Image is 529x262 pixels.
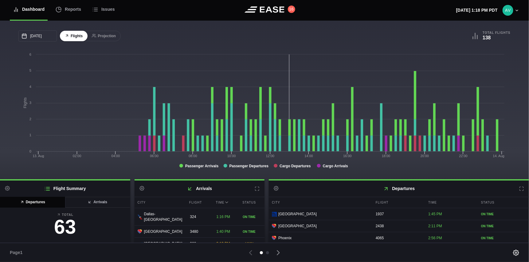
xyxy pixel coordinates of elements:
[373,197,424,208] div: Flight
[213,197,238,208] div: Time
[278,211,317,217] span: [GEOGRAPHIC_DATA]
[216,215,230,219] span: 1:16 PM
[503,5,513,16] img: 9eca6f7b035e9ca54b5c6e3bab63db89
[269,197,371,208] div: City
[60,31,88,42] button: Flights
[305,154,313,158] text: 14:00
[87,31,121,42] button: Projection
[29,69,31,72] text: 5
[493,154,504,158] tspan: 14. Aug
[323,164,348,168] tspan: Cargo Arrivals
[421,154,429,158] text: 20:00
[428,212,442,216] span: 1:45 PM
[73,154,81,158] text: 02:00
[243,241,261,246] div: + 44 MIN
[428,224,442,228] span: 2:11 PM
[478,197,529,208] div: Status
[33,154,44,158] tspan: 13. Aug
[144,241,182,246] span: [GEOGRAPHIC_DATA]
[288,6,295,13] button: 16
[280,164,311,168] tspan: Cargo Departures
[483,35,491,40] b: 138
[23,97,27,108] tspan: Flights
[29,101,31,105] text: 3
[65,197,130,208] button: Arrivals
[112,154,120,158] text: 04:00
[144,229,182,234] span: [GEOGRAPHIC_DATA]
[373,232,424,244] div: 4065
[243,215,261,219] div: ON TIME
[5,217,125,237] h3: 63
[227,154,236,158] text: 10:00
[373,208,424,220] div: 1937
[135,197,185,208] div: City
[10,249,25,256] span: Page 1
[483,31,511,35] b: Total Flights
[187,238,212,249] div: 900
[343,154,352,158] text: 16:00
[373,220,424,232] div: 2438
[5,212,125,217] b: Total
[216,241,230,246] span: 2:12 PM
[481,236,526,240] div: ON TIME
[29,53,31,56] text: 6
[481,212,526,216] div: ON TIME
[29,85,31,89] text: 4
[18,30,57,42] input: mm/dd/yyyy
[239,197,264,208] div: Status
[187,226,212,237] div: 3480
[189,154,197,158] text: 08:00
[278,223,317,229] span: [GEOGRAPHIC_DATA]
[5,212,125,240] a: Total63
[144,211,182,222] span: Dallas-[GEOGRAPHIC_DATA]
[481,224,526,228] div: ON TIME
[428,236,442,240] span: 2:56 PM
[266,154,275,158] text: 12:00
[186,197,211,208] div: Flight
[150,154,159,158] text: 06:00
[216,229,230,234] span: 1:40 PM
[278,235,292,241] span: Phoenix
[135,181,265,197] h2: Arrivals
[456,7,498,14] p: [DATE] 1:18 PM PDT
[243,229,261,234] div: ON TIME
[29,133,31,137] text: 1
[382,154,390,158] text: 18:00
[425,197,476,208] div: Time
[269,181,529,197] h2: Departures
[187,211,212,223] div: 324
[29,117,31,121] text: 2
[459,154,468,158] text: 22:00
[29,149,31,153] text: 0
[185,164,219,168] tspan: Passenger Arrivals
[229,164,269,168] tspan: Passenger Departures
